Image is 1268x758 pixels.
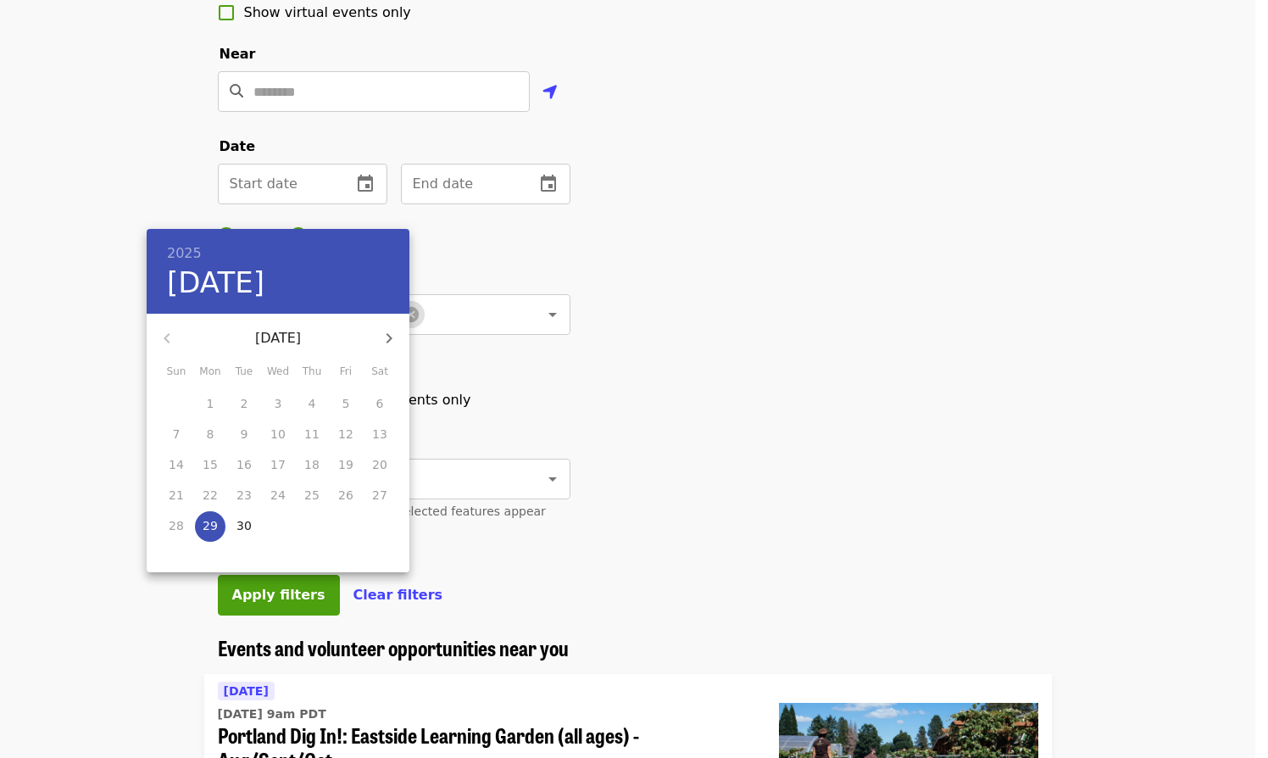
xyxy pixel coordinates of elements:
[161,364,192,381] span: Sun
[297,364,327,381] span: Thu
[331,364,361,381] span: Fri
[203,517,218,534] p: 29
[263,364,293,381] span: Wed
[236,517,252,534] p: 30
[229,364,259,381] span: Tue
[364,364,395,381] span: Sat
[229,511,259,542] button: 30
[187,328,369,348] p: [DATE]
[167,265,264,301] button: [DATE]
[195,364,225,381] span: Mon
[167,242,202,265] button: 2025
[195,511,225,542] button: 29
